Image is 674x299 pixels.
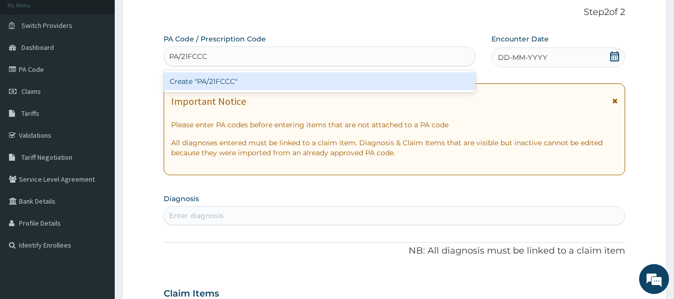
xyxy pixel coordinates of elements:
div: Minimize live chat window [164,5,188,29]
label: PA Code / Prescription Code [164,34,266,44]
span: Switch Providers [21,21,72,30]
span: Tariff Negotiation [21,153,72,162]
textarea: Type your message and hit 'Enter' [5,196,190,231]
label: Encounter Date [491,34,549,44]
span: We're online! [58,87,138,188]
div: Chat with us now [52,56,168,69]
img: d_794563401_company_1708531726252_794563401 [18,50,40,75]
p: Please enter PA codes before entering items that are not attached to a PA code [171,120,618,130]
span: Dashboard [21,43,54,52]
p: All diagnoses entered must be linked to a claim item. Diagnosis & Claim Items that are visible bu... [171,138,618,158]
div: Create "PA/21FCCC" [164,72,476,90]
span: Tariffs [21,109,39,118]
label: Diagnosis [164,194,199,204]
span: Claims [21,87,41,96]
p: NB: All diagnosis must be linked to a claim item [164,245,626,258]
span: DD-MM-YYYY [498,52,547,62]
h1: Important Notice [171,96,246,107]
p: Step 2 of 2 [164,7,626,18]
div: Enter diagnosis [169,211,224,221]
